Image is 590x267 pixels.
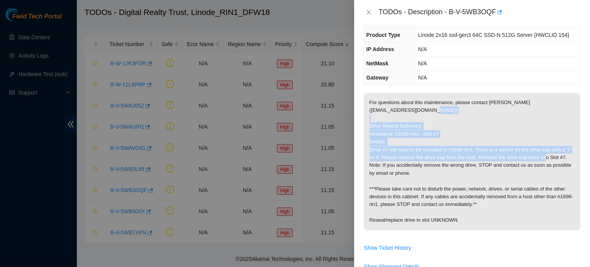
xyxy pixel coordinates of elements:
span: Show Ticket History [364,244,411,252]
span: N/A [418,46,427,52]
span: Product Type [366,32,400,38]
span: IP Address [366,46,394,52]
span: Linode 2x16 ssd-gen3 64C SSD-N 512G Server {HWCLID 154} [418,32,569,38]
span: close [366,9,372,15]
button: Close [363,9,374,16]
span: N/A [418,60,427,66]
span: N/A [418,75,427,81]
button: Show Ticket History [364,242,412,254]
span: NetMask [366,60,389,66]
p: For questions about this maintenance, please contact [PERSON_NAME] ([EMAIL_ADDRESS][DOMAIN_NAME])... [364,93,580,230]
span: Gateway [366,75,389,81]
div: TODOs - Description - B-V-5WB3OQF [379,6,581,18]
